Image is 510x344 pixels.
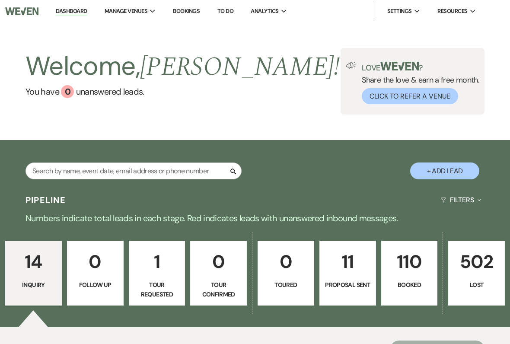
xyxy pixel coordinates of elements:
[129,241,185,306] a: 1Tour Requested
[25,162,242,179] input: Search by name, event date, email address or phone number
[173,7,200,15] a: Bookings
[387,7,412,16] span: Settings
[380,62,419,70] img: weven-logo-green.svg
[25,194,66,206] h3: Pipeline
[258,241,314,306] a: 0Toured
[454,280,499,290] p: Lost
[362,88,458,104] button: Click to Refer a Venue
[25,48,340,85] h2: Welcome,
[73,280,118,290] p: Follow Up
[61,85,74,98] div: 0
[437,7,467,16] span: Resources
[196,280,241,299] p: Tour Confirmed
[381,241,438,306] a: 110Booked
[56,7,87,16] a: Dashboard
[190,241,247,306] a: 0Tour Confirmed
[5,241,62,306] a: 14Inquiry
[11,247,56,276] p: 14
[387,247,432,276] p: 110
[357,62,479,104] div: Share the love & earn a free month.
[263,280,309,290] p: Toured
[25,85,340,98] a: You have 0 unanswered leads.
[134,247,180,276] p: 1
[140,47,340,87] span: [PERSON_NAME] !
[73,247,118,276] p: 0
[251,7,278,16] span: Analytics
[387,280,432,290] p: Booked
[362,62,479,72] p: Love ?
[196,247,241,276] p: 0
[134,280,180,299] p: Tour Requested
[454,247,499,276] p: 502
[437,188,484,211] button: Filters
[217,7,233,15] a: To Do
[319,241,376,306] a: 11Proposal Sent
[346,62,357,69] img: loud-speaker-illustration.svg
[105,7,147,16] span: Manage Venues
[325,247,370,276] p: 11
[5,2,38,20] img: Weven Logo
[325,280,370,290] p: Proposal Sent
[67,241,124,306] a: 0Follow Up
[263,247,309,276] p: 0
[11,280,56,290] p: Inquiry
[448,241,505,306] a: 502Lost
[410,162,479,179] button: + Add Lead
